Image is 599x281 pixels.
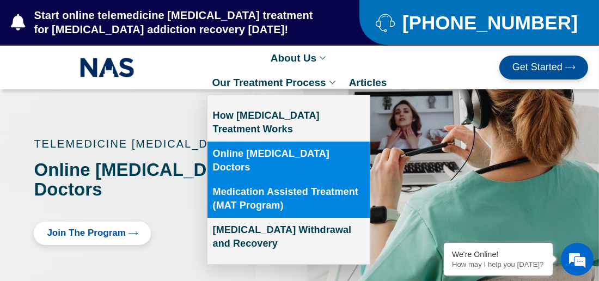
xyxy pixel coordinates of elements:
[452,250,545,259] div: We're Online!
[12,56,28,72] div: Navigation go back
[344,70,393,95] a: Articles
[34,222,280,245] div: Click here to Join Suboxone Treatment Program with our Top Rated Online Suboxone Doctors
[376,13,572,32] a: [PHONE_NUMBER]
[34,138,280,149] p: TELEMEDICINE [MEDICAL_DATA]
[265,46,334,70] a: About Us
[207,142,370,180] a: Online [MEDICAL_DATA] Doctors
[34,222,151,245] a: Join The Program
[11,8,316,36] a: Start online telemedicine [MEDICAL_DATA] treatment for [MEDICAL_DATA] addiction recovery [DATE]!
[179,5,205,32] div: Minimize live chat window
[207,218,370,256] a: [MEDICAL_DATA] Withdrawal and Recovery
[63,76,150,186] span: We're online!
[47,228,126,239] span: Join The Program
[400,16,578,29] span: [PHONE_NUMBER]
[207,180,370,218] a: Medication Assisted Treatment (MAT Program)
[512,62,563,73] span: Get Started
[32,8,316,36] span: Start online telemedicine [MEDICAL_DATA] treatment for [MEDICAL_DATA] addiction recovery [DATE]!
[80,55,135,80] img: NAS_email_signature-removebg-preview.png
[499,56,588,80] a: Get Started
[5,175,207,213] textarea: Type your message and hit 'Enter'
[73,57,199,71] div: Chat with us now
[207,70,344,95] a: Our Treatment Process
[207,103,370,142] a: How [MEDICAL_DATA] Treatment Works
[452,260,545,268] p: How may I help you today?
[34,160,280,200] h1: Online [MEDICAL_DATA] Doctors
